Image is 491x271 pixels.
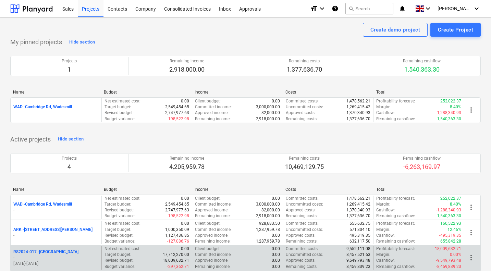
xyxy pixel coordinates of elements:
[13,227,93,233] p: ARK - [STREET_ADDRESS][PERSON_NAME]
[450,201,461,207] p: 8.40%
[438,6,472,11] span: [PERSON_NAME]
[286,213,318,219] p: Remaining costs :
[105,246,140,252] p: Net estimated cost :
[285,156,324,161] p: Remaining costs
[256,238,280,244] p: 1,287,959.78
[195,90,280,95] div: Income
[285,90,371,95] div: Costs
[440,221,461,226] p: 160,522.93
[346,110,370,116] p: 1,370,340.93
[195,264,231,270] p: Remaining income :
[346,104,370,110] p: 1,269,415.42
[195,110,229,116] p: Approved income :
[69,38,95,46] div: Hide section
[169,163,205,171] p: 4,205,959.78
[163,258,189,263] p: 18,009,632.71
[195,238,231,244] p: Remaining income :
[10,38,62,46] p: My pinned projects
[165,207,189,213] p: 2,747,977.63
[105,104,131,110] p: Target budget :
[13,110,99,116] p: -
[105,252,131,258] p: Target budget :
[403,163,441,171] p: -6,263,169.97
[346,258,370,263] p: 9,549,793.48
[286,252,323,258] p: Uncommitted costs :
[167,238,189,244] p: -127,086.76
[62,156,77,161] p: Projects
[105,238,135,244] p: Budget variance :
[450,104,461,110] p: 8.40%
[346,98,370,104] p: 1,478,562.21
[440,98,461,104] p: 252,022.37
[181,196,189,201] p: 0.00
[105,207,134,213] p: Revised budget :
[440,196,461,201] p: 252,022.37
[472,4,481,13] i: keyboard_arrow_down
[376,110,395,116] p: Cashflow :
[450,252,461,258] p: 0.00%
[62,58,77,64] p: Projects
[430,23,481,37] button: Create Project
[105,221,140,226] p: Net estimated cost :
[285,187,371,192] div: Costs
[13,207,99,213] p: -
[105,196,140,201] p: Net estimated cost :
[457,238,491,271] div: Chat Widget
[376,187,462,192] div: Total
[13,90,98,95] div: Name
[403,58,441,64] p: Remaining cashflow
[167,264,189,270] p: -297,362.71
[403,156,441,161] p: Remaining cashflow
[286,246,319,252] p: Committed costs :
[105,227,131,233] p: Target budget :
[181,98,189,104] p: 0.00
[56,134,85,145] button: Hide section
[105,98,140,104] p: Net estimated cost :
[105,213,135,219] p: Budget variance :
[272,233,280,238] p: 0.00
[349,227,370,233] p: 571,804.10
[286,116,318,122] p: Remaining costs :
[272,98,280,104] p: 0.00
[256,227,280,233] p: 1,287,959.78
[195,201,232,207] p: Committed income :
[376,104,390,110] p: Margin :
[10,135,51,144] p: Active projects
[440,238,461,244] p: 655,842.28
[346,207,370,213] p: 1,370,340.93
[286,233,316,238] p: Approved costs :
[287,65,322,74] p: 1,377,636.70
[105,116,135,122] p: Budget variance :
[272,196,280,201] p: 0.00
[349,221,370,226] p: 555,632.75
[261,110,280,116] p: 82,000.00
[376,221,415,226] p: Profitability forecast :
[346,264,370,270] p: 8,459,839.23
[169,65,205,74] p: 2,918,000.00
[13,233,99,238] p: -
[363,23,428,37] button: Create demo project
[287,58,322,64] p: Remaining costs
[105,258,134,263] p: Revised budget :
[437,213,461,219] p: 1,540,363.30
[286,221,319,226] p: Committed costs :
[195,116,231,122] p: Remaining income :
[310,4,318,13] i: format_size
[259,221,280,226] p: 928,683.50
[169,156,205,161] p: Remaining income
[447,227,461,233] p: 12.46%
[13,227,99,238] div: ARK -[STREET_ADDRESS][PERSON_NAME]-
[332,4,339,13] i: Knowledge base
[346,246,370,252] p: 9,552,111.08
[13,104,99,116] div: WAD -Cambridge Rd, Wadesmill-
[167,213,189,219] p: -198,522.98
[163,252,189,258] p: 17,712,270.00
[467,229,475,237] span: more_vert
[105,110,134,116] p: Revised budget :
[436,207,461,213] p: -1,288,340.93
[467,106,475,114] span: more_vert
[436,110,461,116] p: -1,288,340.93
[436,264,461,270] p: -8,459,839.23
[165,227,189,233] p: 1,000,350.09
[434,246,461,252] p: -18,009,632.71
